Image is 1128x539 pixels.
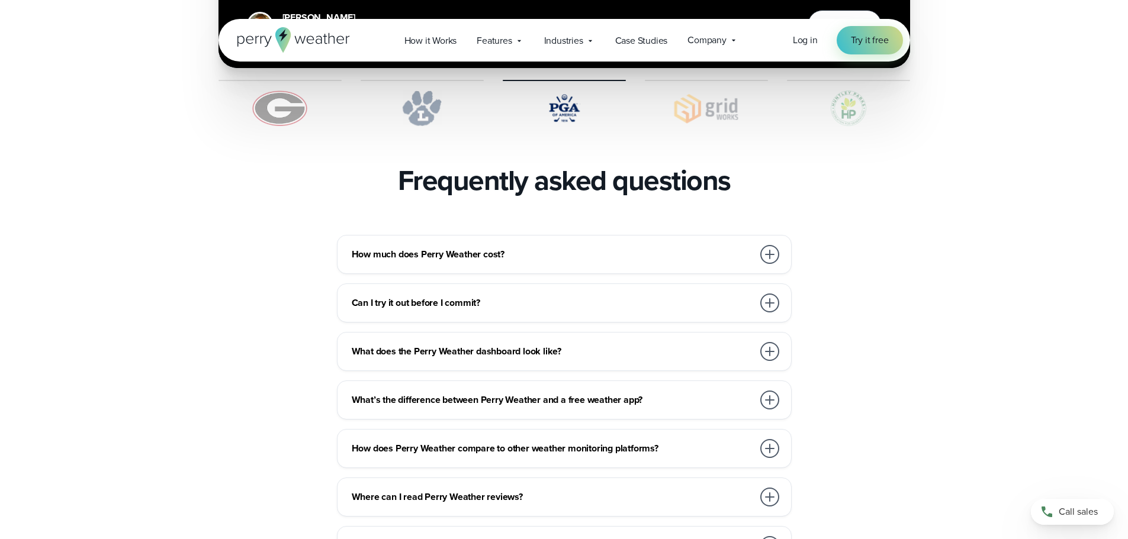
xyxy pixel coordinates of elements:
h3: How much does Perry Weather cost? [352,247,753,262]
h3: What does the Perry Weather dashboard look like? [352,344,753,359]
span: Call sales [1059,505,1098,519]
img: Gridworks.svg [645,91,768,126]
h3: How does Perry Weather compare to other weather monitoring platforms? [352,441,753,456]
img: Paul Earnest, Director of Golf & Operations, PGA Frisco Headshot [249,14,271,36]
span: Case Studies [615,34,668,48]
div: [PERSON_NAME] [282,11,448,25]
a: Try it free [837,26,903,54]
a: How it Works [394,28,467,53]
span: Industries [544,34,583,48]
h3: Can I try it out before I commit? [352,296,753,310]
a: Log in [793,33,818,47]
span: How it Works [404,34,457,48]
button: Watch [808,10,881,40]
h2: Frequently asked questions [398,164,731,197]
span: Company [687,33,727,47]
h3: What’s the difference between Perry Weather and a free weather app? [352,393,753,407]
a: Case Studies [605,28,678,53]
h3: Where can I read Perry Weather reviews? [352,490,753,504]
span: Try it free [851,33,889,47]
span: Watch [827,18,852,32]
span: Features [477,34,512,48]
img: PGA.svg [503,91,626,126]
a: Call sales [1031,499,1114,525]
